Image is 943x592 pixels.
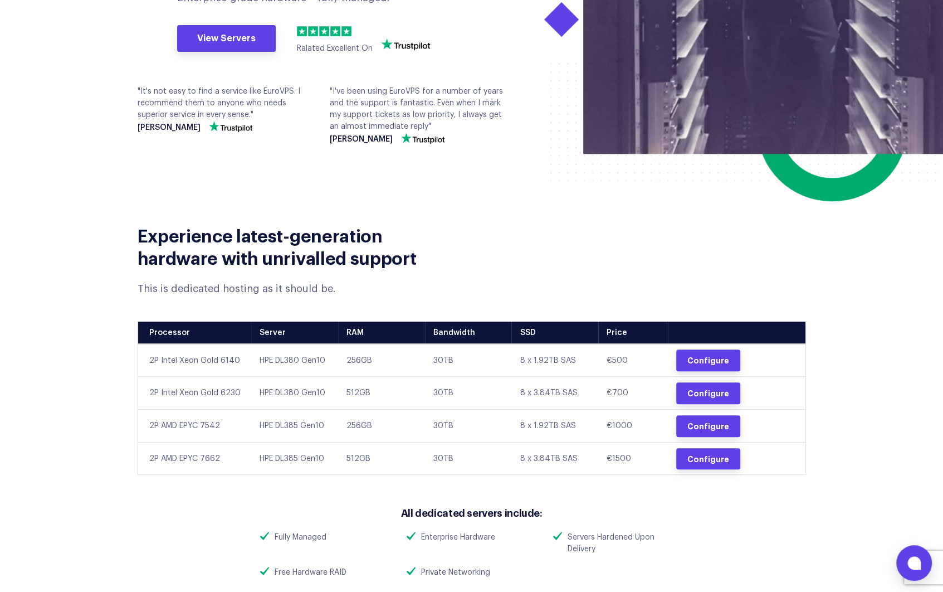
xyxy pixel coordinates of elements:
td: 30TB [425,442,512,475]
li: Servers Hardened Upon Delivery [545,532,691,555]
button: Open chat window [896,545,932,581]
td: €700 [598,376,668,409]
td: 8 x 1.92TB SAS [511,409,598,442]
td: €1000 [598,409,668,442]
td: 8 x 1.92TB SAS [511,344,598,377]
td: 8 x 3.84TB SAS [511,442,598,475]
li: Fully Managed [252,532,398,544]
td: 256GB [338,409,425,442]
td: 512GB [338,376,425,409]
td: 30TB [425,344,512,377]
div: "I've been using EuroVPS for a number of years and the support is fantastic. Even when I mark my ... [330,86,505,144]
td: 2P Intel Xeon Gold 6230 [138,376,251,409]
th: RAM [338,322,425,344]
td: €1500 [598,442,668,475]
th: Server [251,322,338,344]
img: trustpilot-vector-logo.png [401,133,444,144]
li: Free Hardware RAID [252,567,398,579]
h2: Experience latest-generation hardware with unrivalled support [138,224,463,268]
td: €500 [598,344,668,377]
td: 30TB [425,376,512,409]
div: "It's not easy to find a service like EuroVPS. I recommend them to anyone who needs superior serv... [138,86,313,132]
th: Bandwidth [425,322,512,344]
td: 2P AMD EPYC 7662 [138,442,251,475]
th: SSD [511,322,598,344]
a: Configure [676,350,740,371]
strong: [PERSON_NAME] [330,135,393,144]
a: Configure [676,415,740,437]
li: Private Networking [398,567,545,579]
img: trustpilot-vector-logo.png [209,121,252,132]
td: 256GB [338,344,425,377]
h3: All dedicated servers include: [252,506,692,520]
strong: [PERSON_NAME] [138,124,201,132]
img: 3 [319,26,329,36]
th: Price [598,322,668,344]
td: 8 x 3.84TB SAS [511,376,598,409]
td: 2P Intel Xeon Gold 6140 [138,344,251,377]
li: Enterprise Hardware [398,532,545,544]
a: Configure [676,448,740,470]
td: HPE DL380 Gen10 [251,376,338,409]
td: HPE DL380 Gen10 [251,344,338,377]
img: 4 [330,26,340,36]
img: 1 [297,26,307,36]
td: 2P AMD EPYC 7542 [138,409,251,442]
td: 30TB [425,409,512,442]
a: View Servers [177,25,276,52]
div: This is dedicated hosting as it should be. [138,282,463,296]
th: Processor [138,322,251,344]
td: HPE DL385 Gen10 [251,442,338,475]
img: 2 [308,26,318,36]
td: HPE DL385 Gen10 [251,409,338,442]
td: 512GB [338,442,425,475]
img: 5 [341,26,351,36]
span: Ralated Excellent On [297,45,373,52]
a: Configure [676,382,740,404]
